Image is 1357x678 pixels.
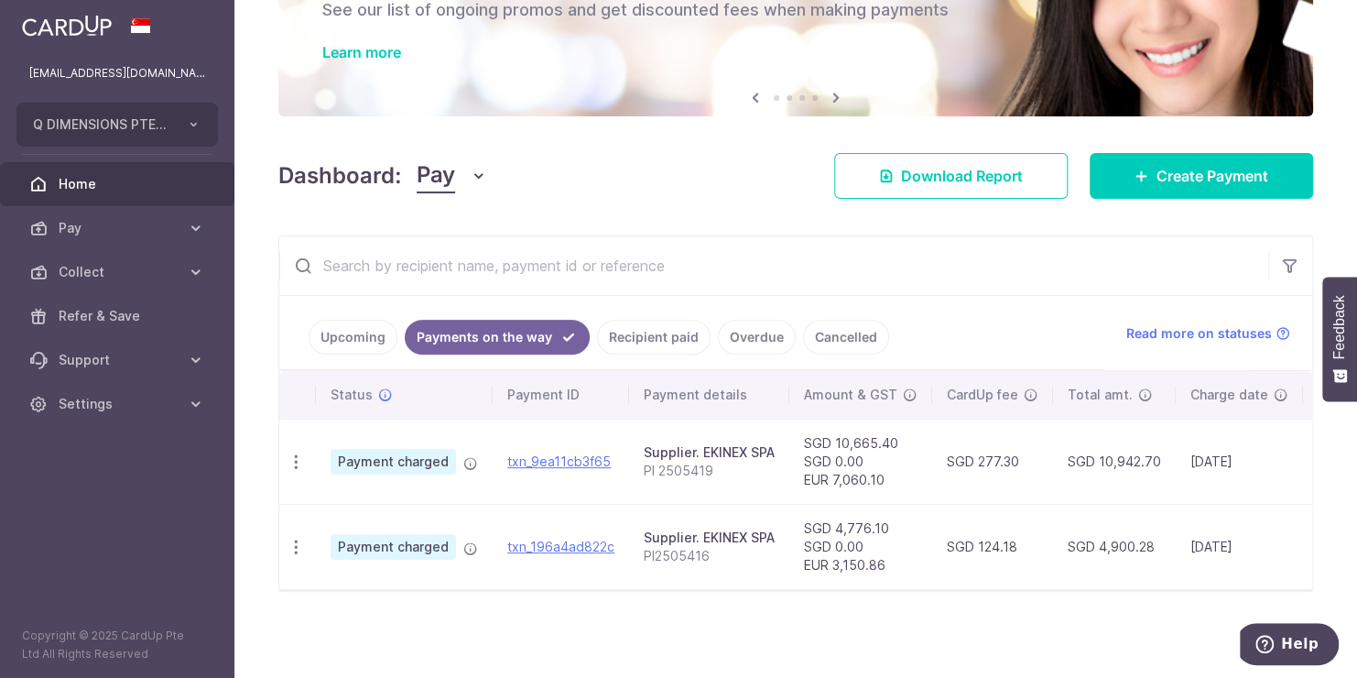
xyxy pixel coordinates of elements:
[493,371,629,419] th: Payment ID
[331,386,373,404] span: Status
[182,106,197,121] img: tab_keywords_by_traffic_grey.svg
[1068,386,1133,404] span: Total amt.
[1190,386,1268,404] span: Charge date
[718,320,796,355] a: Overdue
[59,395,179,413] span: Settings
[1126,324,1290,343] a: Read more on statuses
[644,547,775,565] p: PI2505416
[278,159,402,192] h4: Dashboard:
[1331,295,1348,359] span: Feedback
[48,48,201,62] div: Domain: [DOMAIN_NAME]
[1090,153,1313,199] a: Create Payment
[1176,504,1303,589] td: [DATE]
[932,419,1053,504] td: SGD 277.30
[1156,165,1268,187] span: Create Payment
[1176,419,1303,504] td: [DATE]
[789,419,932,504] td: SGD 10,665.40 SGD 0.00 EUR 7,060.10
[51,29,90,44] div: v 4.0.25
[417,159,487,193] button: Pay
[405,320,590,355] a: Payments on the way
[29,64,205,82] p: [EMAIL_ADDRESS][DOMAIN_NAME]
[507,539,614,554] a: txn_196a4ad822c
[59,263,179,281] span: Collect
[59,307,179,325] span: Refer & Save
[901,165,1023,187] span: Download Report
[803,320,889,355] a: Cancelled
[1053,419,1176,504] td: SGD 10,942.70
[22,15,112,37] img: CardUp
[417,159,455,193] span: Pay
[59,175,179,193] span: Home
[33,115,168,134] span: Q DIMENSIONS PTE. LTD.
[59,219,179,237] span: Pay
[597,320,711,355] a: Recipient paid
[1322,277,1357,401] button: Feedback - Show survey
[507,454,611,469] a: txn_9ea11cb3f65
[202,108,309,120] div: Keywords by Traffic
[1053,504,1176,589] td: SGD 4,900.28
[834,153,1068,199] a: Download Report
[331,449,456,475] span: Payment charged
[59,351,179,369] span: Support
[29,29,44,44] img: logo_orange.svg
[644,443,775,462] div: Supplier. EKINEX SPA
[789,504,932,589] td: SGD 4,776.10 SGD 0.00 EUR 3,150.86
[644,462,775,480] p: PI 2505419
[1126,324,1272,343] span: Read more on statuses
[644,529,775,547] div: Supplier. EKINEX SPA
[804,386,897,404] span: Amount & GST
[70,108,164,120] div: Domain Overview
[29,48,44,62] img: website_grey.svg
[947,386,1018,404] span: CardUp fee
[629,371,789,419] th: Payment details
[1240,623,1339,669] iframe: Opens a widget where you can find more information
[279,236,1268,295] input: Search by recipient name, payment id or reference
[322,43,401,61] a: Learn more
[932,504,1053,589] td: SGD 124.18
[331,534,456,560] span: Payment charged
[16,103,218,147] button: Q DIMENSIONS PTE. LTD.
[49,106,64,121] img: tab_domain_overview_orange.svg
[309,320,397,355] a: Upcoming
